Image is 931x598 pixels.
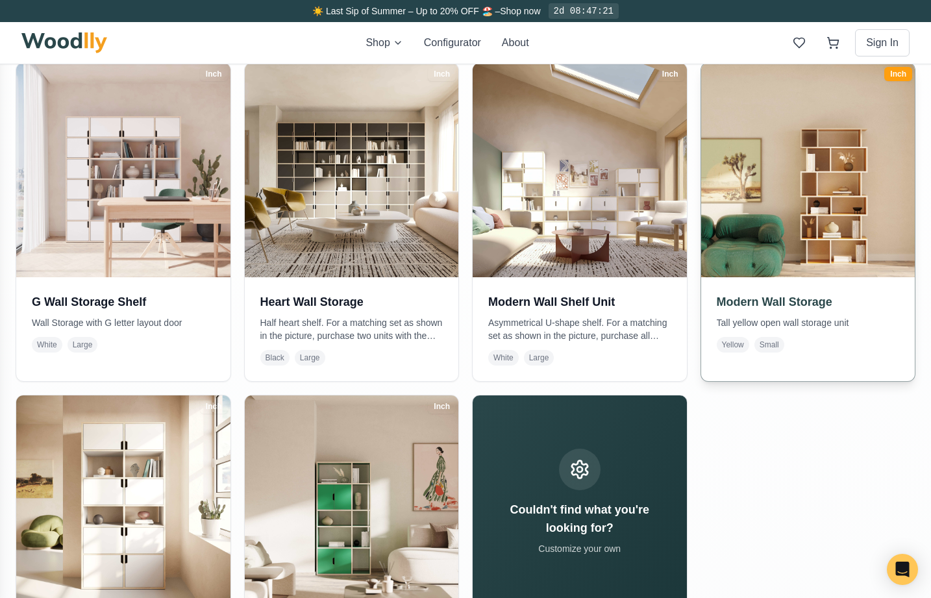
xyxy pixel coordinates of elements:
span: Large [68,337,98,353]
p: Half heart shelf. For a matching set as shown in the picture, purchase two units with the mirrore... [260,316,443,342]
div: Inch [428,67,456,81]
button: Sign In [855,29,910,56]
button: Shop [366,35,403,51]
a: Shop now [500,6,540,16]
div: Inch [200,67,228,81]
span: Small [754,337,784,353]
div: Open Intercom Messenger [887,554,918,585]
span: Yellow [717,337,749,353]
p: Asymmetrical U-shape shelf. For a matching set as shown in the picture, purchase all three units. [488,316,671,342]
span: Large [524,350,554,366]
h3: Modern Wall Shelf Unit [488,293,671,311]
span: White [32,337,62,353]
img: Heart Wall Storage [245,63,459,277]
span: Black [260,350,290,366]
h3: Heart Wall Storage [260,293,443,311]
img: Modern Wall Storage [695,58,920,282]
span: Large [295,350,325,366]
p: Wall Storage with G letter layout door [32,316,215,329]
img: Modern Wall Shelf Unit [473,63,687,277]
img: G Wall Storage Shelf [16,63,230,277]
img: Woodlly [21,32,107,53]
p: Customize your own [488,542,671,555]
span: White [488,350,519,366]
h3: Couldn't find what you're looking for? [488,501,671,537]
div: Inch [200,399,228,414]
div: Inch [428,399,456,414]
span: ☀️ Last Sip of Summer – Up to 20% OFF 🏖️ – [312,6,500,16]
button: About [502,35,529,51]
div: Inch [884,67,912,81]
div: 2d 08:47:21 [549,3,619,19]
p: Tall yellow open wall storage unit [717,316,900,329]
h3: G Wall Storage Shelf [32,293,215,311]
div: Inch [656,67,684,81]
button: Configurator [424,35,481,51]
h3: Modern Wall Storage [717,293,900,311]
